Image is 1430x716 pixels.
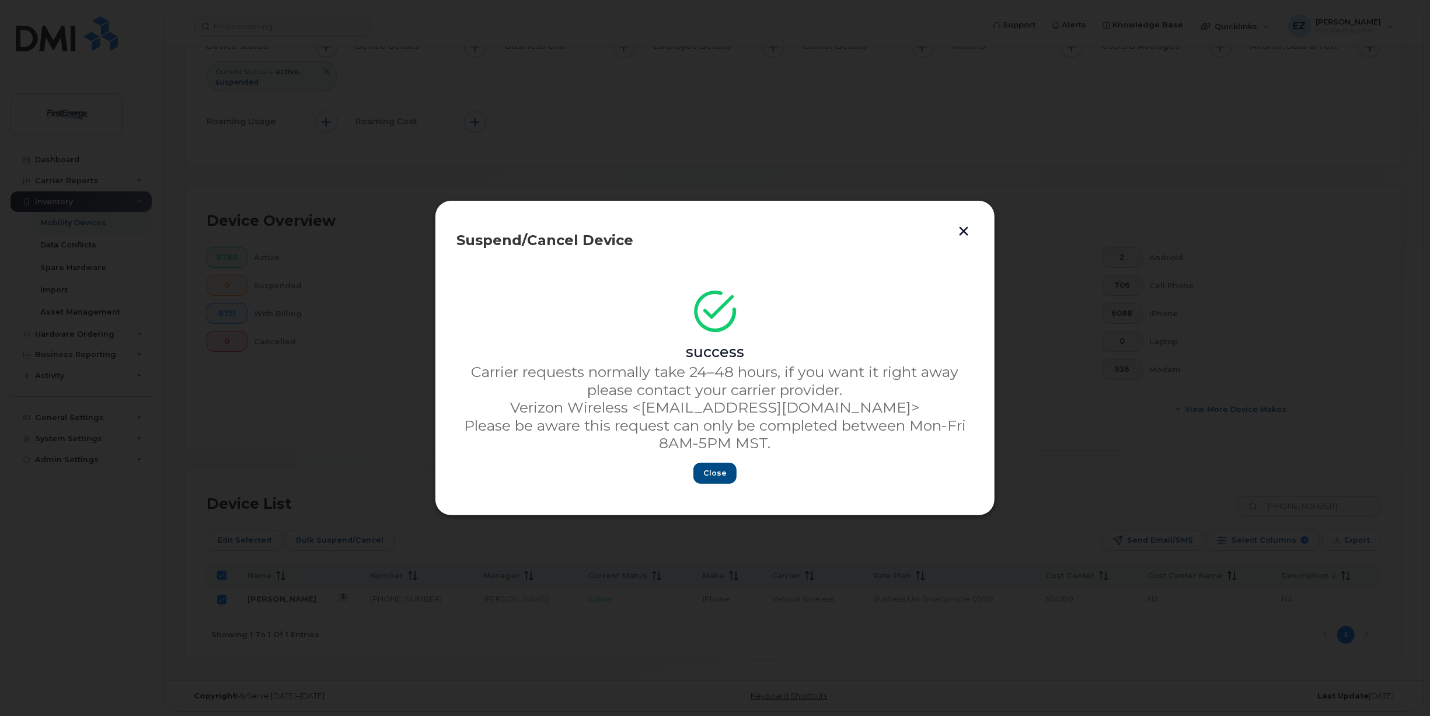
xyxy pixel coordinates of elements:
[456,417,974,452] p: Please be aware this request can only be completed between Mon-Fri 8AM-5PM MST.
[693,463,737,484] button: Close
[456,343,974,361] div: success
[456,399,974,416] p: Verizon Wireless <[EMAIL_ADDRESS][DOMAIN_NAME]>
[456,233,974,247] div: Suspend/Cancel Device
[456,363,974,399] p: Carrier requests normally take 24–48 hours, if you want it right away please contact your carrier...
[703,467,727,479] span: Close
[1379,665,1421,707] iframe: Messenger Launcher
